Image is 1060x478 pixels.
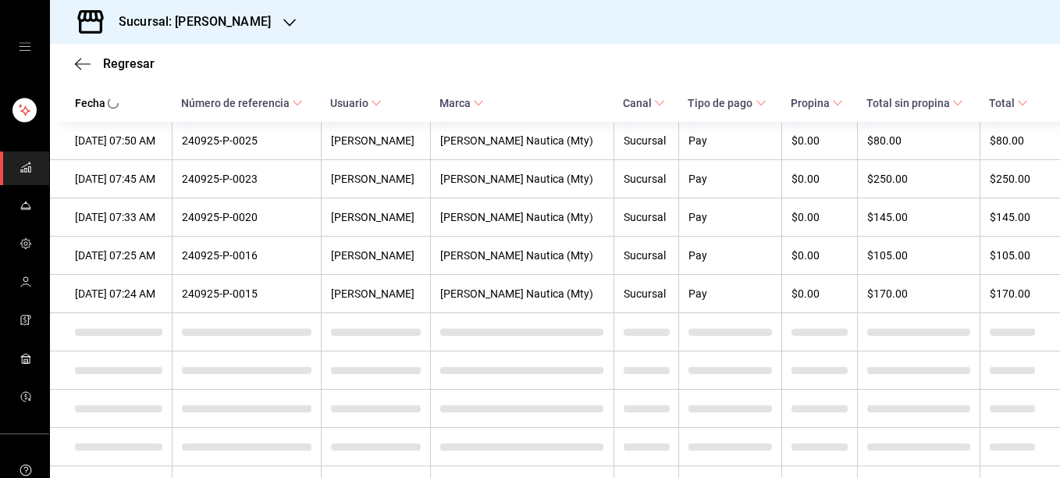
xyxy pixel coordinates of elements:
[182,287,311,300] div: 240925-P-0015
[990,173,1035,185] div: $250.00
[182,249,311,262] div: 240925-P-0016
[989,97,1028,109] span: Total
[791,211,848,223] div: $0.00
[75,134,162,147] div: [DATE] 07:50 AM
[439,97,484,109] span: Marca
[624,134,670,147] div: Sucursal
[331,134,421,147] div: [PERSON_NAME]
[440,173,603,185] div: [PERSON_NAME] Nautica (Mty)
[331,173,421,185] div: [PERSON_NAME]
[103,56,155,71] span: Regresar
[331,249,421,262] div: [PERSON_NAME]
[791,249,848,262] div: $0.00
[867,134,970,147] div: $80.00
[181,97,303,109] span: Número de referencia
[440,211,603,223] div: [PERSON_NAME] Nautica (Mty)
[688,249,772,262] div: Pay
[331,211,421,223] div: [PERSON_NAME]
[688,134,772,147] div: Pay
[623,97,665,109] span: Canal
[75,173,162,185] div: [DATE] 07:45 AM
[624,211,670,223] div: Sucursal
[688,211,772,223] div: Pay
[75,56,155,71] button: Regresar
[75,287,162,300] div: [DATE] 07:24 AM
[19,41,31,53] button: open drawer
[990,249,1035,262] div: $105.00
[331,287,421,300] div: [PERSON_NAME]
[791,287,848,300] div: $0.00
[440,249,603,262] div: [PERSON_NAME] Nautica (Mty)
[182,134,311,147] div: 240925-P-0025
[688,287,772,300] div: Pay
[75,211,162,223] div: [DATE] 07:33 AM
[990,287,1035,300] div: $170.00
[867,287,970,300] div: $170.00
[330,97,382,109] span: Usuario
[75,249,162,262] div: [DATE] 07:25 AM
[440,134,603,147] div: [PERSON_NAME] Nautica (Mty)
[867,249,970,262] div: $105.00
[791,97,843,109] span: Propina
[688,97,766,109] span: Tipo de pago
[624,287,670,300] div: Sucursal
[624,173,670,185] div: Sucursal
[182,173,311,185] div: 240925-P-0023
[990,134,1035,147] div: $80.00
[867,173,970,185] div: $250.00
[106,12,271,31] h3: Sucursal: [PERSON_NAME]
[866,97,963,109] span: Total sin propina
[182,211,311,223] div: 240925-P-0020
[791,173,848,185] div: $0.00
[688,173,772,185] div: Pay
[867,211,970,223] div: $145.00
[440,287,603,300] div: [PERSON_NAME] Nautica (Mty)
[990,211,1035,223] div: $145.00
[791,134,848,147] div: $0.00
[624,249,670,262] div: Sucursal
